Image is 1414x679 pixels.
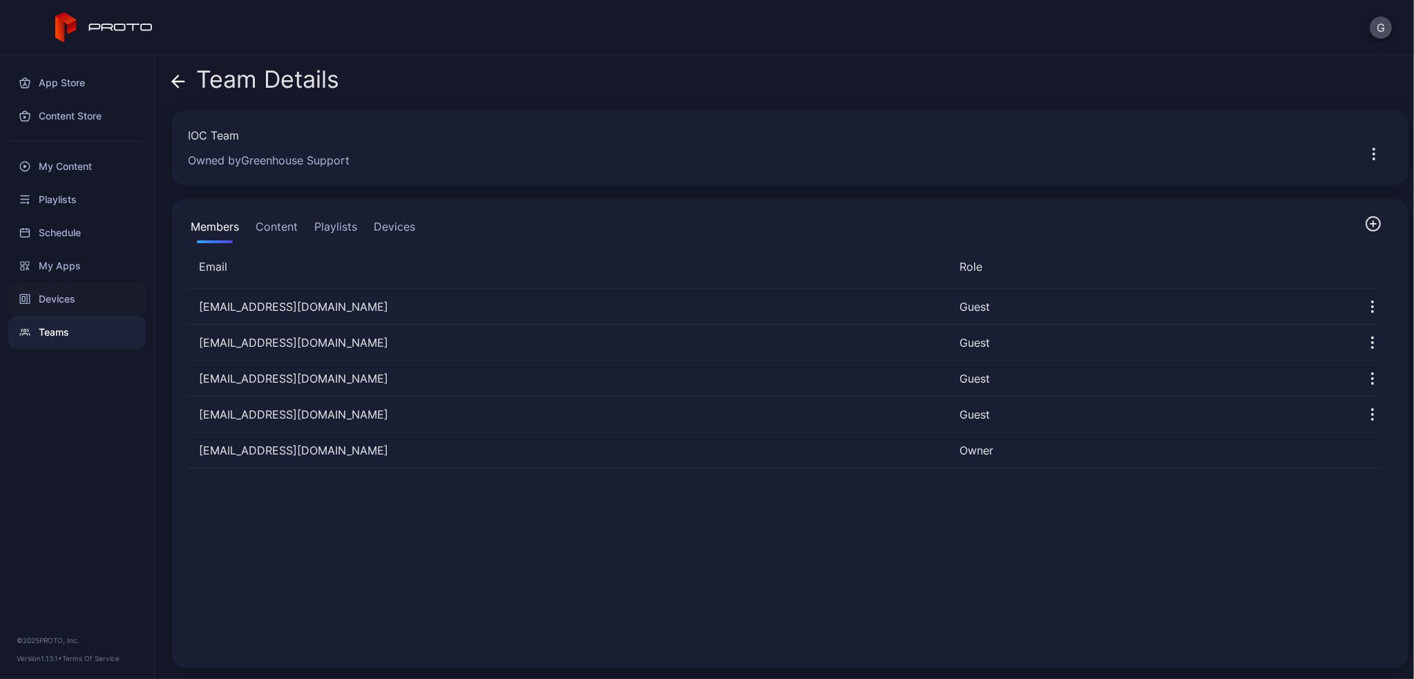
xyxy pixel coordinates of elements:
a: Devices [8,283,146,316]
div: kjsieloff@deloitte.ch [188,334,948,351]
a: My Apps [8,249,146,283]
button: G [1370,17,1392,39]
div: Owner [959,442,1334,459]
button: Content [253,216,300,243]
a: Teams [8,316,146,349]
a: My Content [8,150,146,183]
button: Members [188,216,242,243]
div: usgreenhousesupport@deloitte.com [188,442,948,459]
a: Playlists [8,183,146,216]
div: Team Details [171,66,339,99]
div: Role [959,258,1334,275]
div: © 2025 PROTO, Inc. [17,635,137,646]
div: IOC Team [188,127,1339,144]
button: Playlists [312,216,360,243]
a: Terms Of Service [62,654,120,662]
a: Content Store [8,99,146,133]
div: abbuytaert@deloitte.ch [188,406,948,423]
div: Guest [959,334,1334,351]
div: grequestre@deloitte.es [188,370,948,387]
div: Email [199,258,948,275]
div: Owned by Greenhouse Support [188,152,1339,169]
div: Guest [959,406,1334,423]
span: Version 1.13.1 • [17,654,62,662]
div: alleazott@deloitte.ch [188,298,948,315]
div: Guest [959,298,1334,315]
button: Devices [371,216,418,243]
a: App Store [8,66,146,99]
div: Guest [959,370,1334,387]
a: Schedule [8,216,146,249]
